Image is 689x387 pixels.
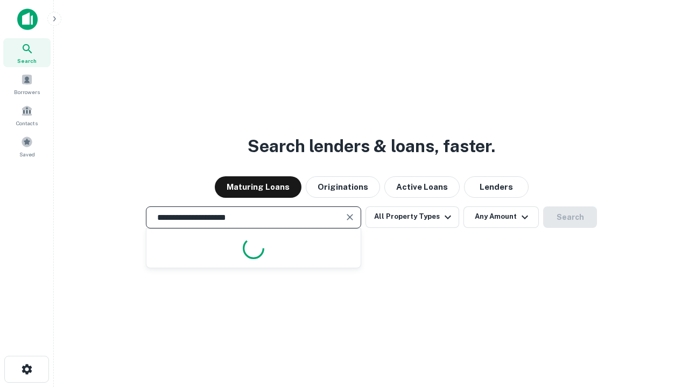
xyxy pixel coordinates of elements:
[365,206,459,228] button: All Property Types
[3,69,51,98] a: Borrowers
[635,301,689,353] iframe: Chat Widget
[17,9,38,30] img: capitalize-icon.png
[215,176,301,198] button: Maturing Loans
[306,176,380,198] button: Originations
[3,101,51,130] a: Contacts
[464,176,529,198] button: Lenders
[19,150,35,159] span: Saved
[463,206,539,228] button: Any Amount
[248,133,495,159] h3: Search lenders & loans, faster.
[14,88,40,96] span: Borrowers
[384,176,460,198] button: Active Loans
[3,38,51,67] a: Search
[16,119,38,127] span: Contacts
[17,56,37,65] span: Search
[342,210,357,225] button: Clear
[3,132,51,161] a: Saved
